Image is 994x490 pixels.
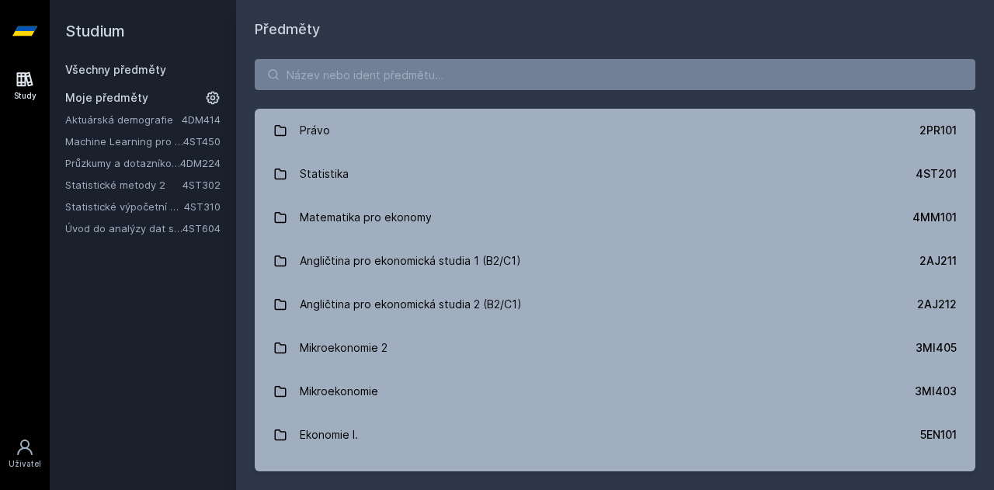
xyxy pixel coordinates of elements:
[182,113,221,126] a: 4DM414
[255,59,975,90] input: Název nebo ident předmětu…
[919,123,957,138] div: 2PR101
[3,62,47,109] a: Study
[65,63,166,76] a: Všechny předměty
[300,202,432,233] div: Matematika pro ekonomy
[65,221,182,236] a: Úvod do analýzy dat s pomocí R and SQL (v angličtině)
[182,179,221,191] a: 4ST302
[255,370,975,413] a: Mikroekonomie 3MI403
[65,112,182,127] a: Aktuárská demografie
[300,245,521,276] div: Angličtina pro ekonomická studia 1 (B2/C1)
[65,90,148,106] span: Moje předměty
[912,210,957,225] div: 4MM101
[65,134,183,149] a: Machine Learning pro ekonomické modelování
[300,115,330,146] div: Právo
[916,340,957,356] div: 3MI405
[919,253,957,269] div: 2AJ211
[14,90,36,102] div: Study
[300,289,522,320] div: Angličtina pro ekonomická studia 2 (B2/C1)
[300,158,349,189] div: Statistika
[917,297,957,312] div: 2AJ212
[300,419,358,450] div: Ekonomie I.
[65,177,182,193] a: Statistické metody 2
[65,199,184,214] a: Statistické výpočetní prostředí
[300,376,378,407] div: Mikroekonomie
[255,413,975,457] a: Ekonomie I. 5EN101
[3,430,47,478] a: Uživatel
[184,200,221,213] a: 4ST310
[915,384,957,399] div: 3MI403
[255,239,975,283] a: Angličtina pro ekonomická studia 1 (B2/C1) 2AJ211
[182,222,221,235] a: 4ST604
[180,157,221,169] a: 4DM224
[9,458,41,470] div: Uživatel
[920,427,957,443] div: 5EN101
[922,471,957,486] div: 2AJ111
[300,332,388,363] div: Mikroekonomie 2
[916,166,957,182] div: 4ST201
[255,196,975,239] a: Matematika pro ekonomy 4MM101
[255,326,975,370] a: Mikroekonomie 2 3MI405
[255,19,975,40] h1: Předměty
[65,155,180,171] a: Průzkumy a dotazníková šetření
[255,152,975,196] a: Statistika 4ST201
[255,283,975,326] a: Angličtina pro ekonomická studia 2 (B2/C1) 2AJ212
[183,135,221,148] a: 4ST450
[255,109,975,152] a: Právo 2PR101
